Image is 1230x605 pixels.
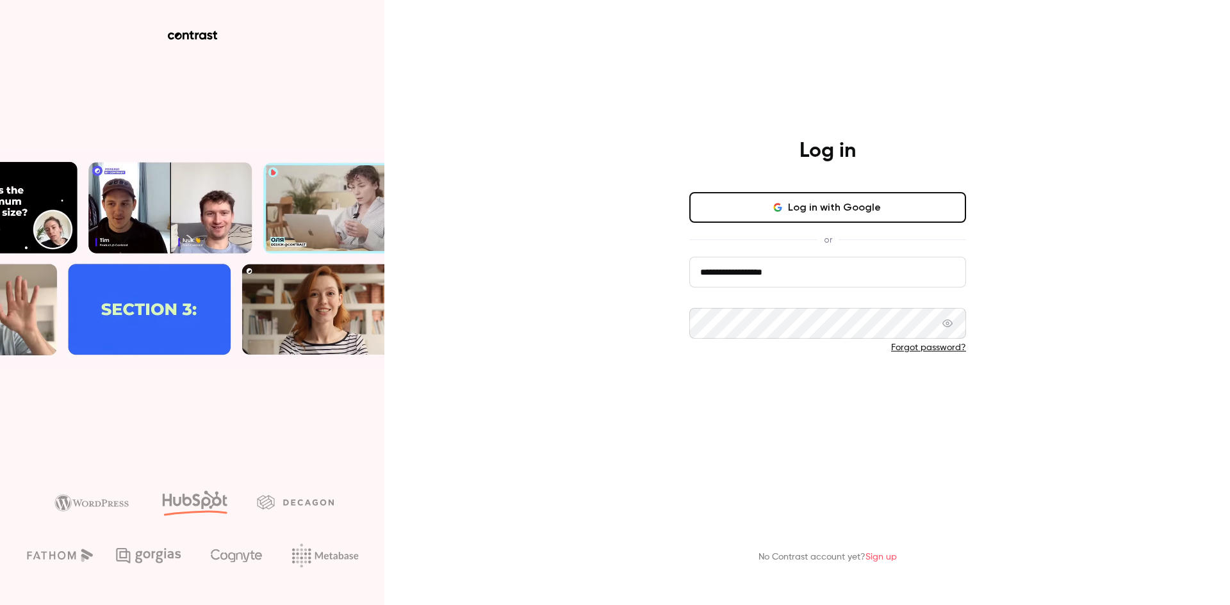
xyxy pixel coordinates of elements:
a: Forgot password? [891,343,966,352]
p: No Contrast account yet? [758,551,897,564]
a: Sign up [865,553,897,561]
span: or [817,233,839,246]
button: Log in [689,375,966,405]
button: Log in with Google [689,192,966,223]
img: decagon [257,495,334,509]
h4: Log in [799,138,856,164]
